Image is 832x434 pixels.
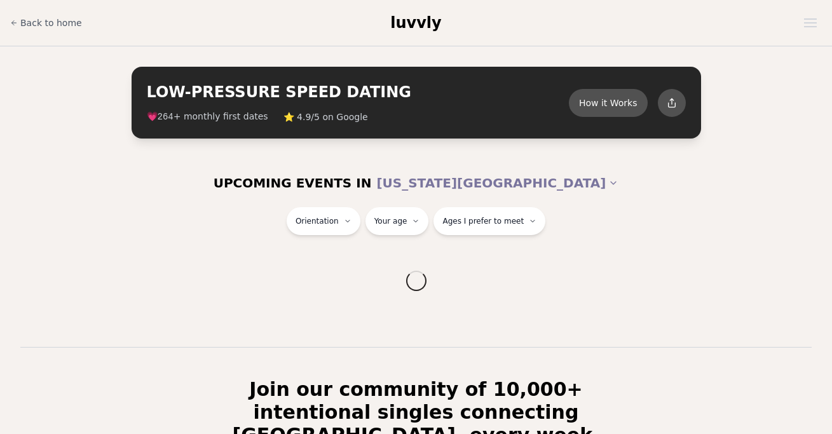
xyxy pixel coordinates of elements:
[10,10,82,36] a: Back to home
[799,13,822,32] button: Open menu
[390,13,441,33] a: luvvly
[20,17,82,29] span: Back to home
[283,111,368,123] span: ⭐ 4.9/5 on Google
[296,216,339,226] span: Orientation
[374,216,407,226] span: Your age
[433,207,545,235] button: Ages I prefer to meet
[442,216,524,226] span: Ages I prefer to meet
[569,89,648,117] button: How it Works
[390,14,441,32] span: luvvly
[214,174,372,192] span: UPCOMING EVENTS IN
[365,207,429,235] button: Your age
[376,169,618,197] button: [US_STATE][GEOGRAPHIC_DATA]
[287,207,360,235] button: Orientation
[147,82,569,102] h2: LOW-PRESSURE SPEED DATING
[147,110,268,123] span: 💗 + monthly first dates
[158,112,174,122] span: 264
